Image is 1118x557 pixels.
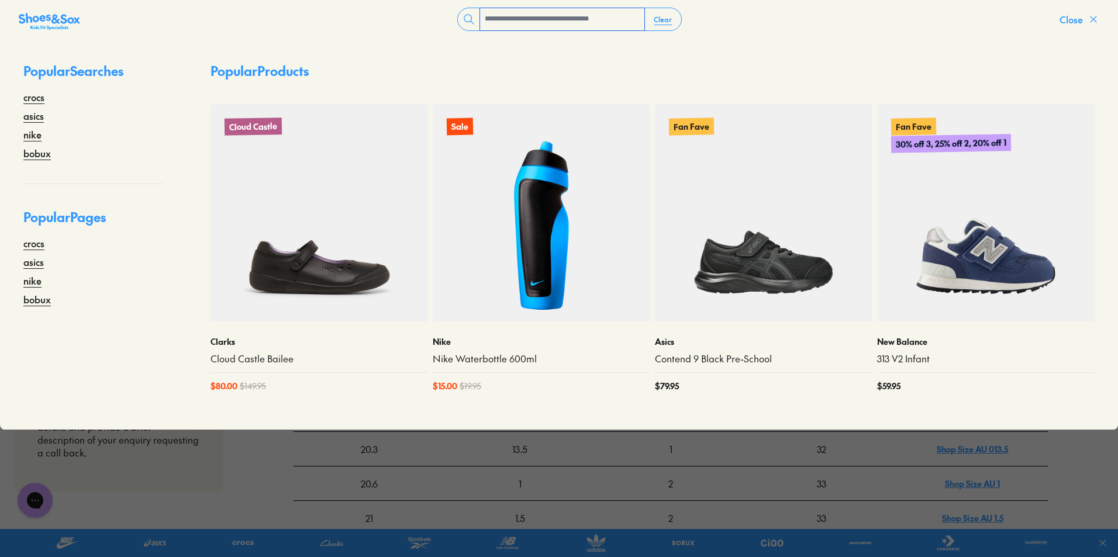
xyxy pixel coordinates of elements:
[747,433,896,465] div: 32
[12,479,58,522] iframe: Gorgias live chat messenger
[877,380,900,392] span: $ 59.95
[211,61,309,81] p: Popular Products
[877,335,1095,348] p: New Balance
[294,433,444,465] div: 20.3
[23,127,42,141] a: nike
[460,380,481,392] span: $ 19.95
[211,352,428,365] a: Cloud Castle Bailee
[211,104,428,321] a: Cloud Castle
[747,501,896,534] div: 33
[596,467,746,500] div: 2
[23,292,51,306] a: bobux
[23,146,51,160] a: bobux
[747,467,896,500] div: 33
[445,467,595,500] div: 1
[1060,12,1083,26] span: Close
[945,478,1000,489] a: Shop Size AU 1
[19,12,80,31] img: SNS_Logo_Responsive.svg
[225,117,282,136] p: Cloud Castle
[1060,6,1099,32] button: Close
[445,433,595,465] div: 13.5
[877,104,1095,321] a: Fan Fave30% off 3, 25% off 2, 20% off 1
[23,207,164,236] p: Popular Pages
[655,335,872,348] p: Asics
[433,380,457,392] span: $ 15.00
[211,380,237,392] span: $ 80.00
[877,352,1095,365] a: 313 V2 Infant
[23,236,44,250] a: crocs
[294,501,444,534] div: 21
[23,90,44,104] a: crocs
[433,335,650,348] p: Nike
[655,352,872,365] a: Contend 9 Black Pre-School
[240,380,266,392] span: $ 149.95
[433,104,650,321] a: Sale
[596,433,746,465] div: 1
[23,255,44,269] a: asics
[942,512,1003,524] a: Shop Size AU 1.5
[937,443,1008,455] a: Shop Size AU 013.5
[596,501,746,534] div: 2
[211,335,428,348] p: Clarks
[19,10,80,29] a: Shoes &amp; Sox
[669,117,714,135] p: Fan Fave
[23,61,164,90] p: Popular Searches
[891,117,936,135] p: Fan Fave
[433,352,650,365] a: Nike Waterbottle 600ml
[891,134,1011,153] p: 30% off 3, 25% off 2, 20% off 1
[447,118,473,136] p: Sale
[23,274,42,288] a: nike
[294,467,444,500] div: 20.6
[445,501,595,534] div: 1.5
[644,9,681,30] button: Clear
[655,380,679,392] span: $ 79.95
[655,104,872,321] a: Fan Fave
[23,109,44,123] a: asics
